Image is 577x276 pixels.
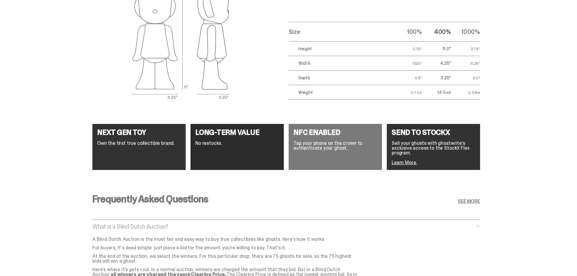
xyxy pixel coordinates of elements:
p: Tap your phone on the crown to authenticate your ghost. [293,141,377,151]
td: 3.25" [422,71,451,85]
td: 8.0" [451,71,480,85]
th: Size [289,22,393,42]
h4: SEND TO STOCKX [392,129,475,136]
h4: NEXT GEN TOY [97,129,181,136]
td: Depth [289,71,393,85]
h3: Frequently Asked Questions [92,194,208,204]
th: 1000% [451,22,480,42]
h4: NFC ENABLED [293,129,377,136]
p: At the end of the auction, we select the winners. For this particular drop, there are 75 ghosts f... [92,254,359,264]
p: What is a Blind Dutch Auction? [92,224,474,230]
th: 100% [393,22,422,42]
h4: LONG-TERM VALUE [195,129,279,136]
td: Weight [289,85,393,100]
p: Own the first true collectible brand. [97,141,181,146]
td: 14.5 oz [422,85,451,100]
td: 11.0" [422,42,451,56]
td: 27.5" [451,42,480,56]
td: 4.25" [422,56,451,71]
td: 0.8" [393,71,422,85]
td: 2.3 lbs [451,85,480,100]
a: Learn More. [392,159,417,166]
p: Sell your ghosts with ghostwrite’s exclusive access to the StockX Flex program. [392,141,475,155]
th: 400% [422,22,451,42]
td: Height [289,42,393,56]
p: A Blind Dutch Auction is the most fair and easy way to buy true collectibles like ghosts. Here’s ... [92,237,359,242]
td: 2.75" [393,42,422,56]
a: SEE MORE [458,199,480,204]
td: 11.25" [451,56,480,71]
td: 1.125" [393,56,422,71]
td: Width [289,56,393,71]
td: 0.7 oz [393,85,422,100]
p: No restocks. [195,141,279,146]
p: For buyers, it's dead simple: just place a bid for the amount you’re willing to pay. That's it. [92,245,359,250]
